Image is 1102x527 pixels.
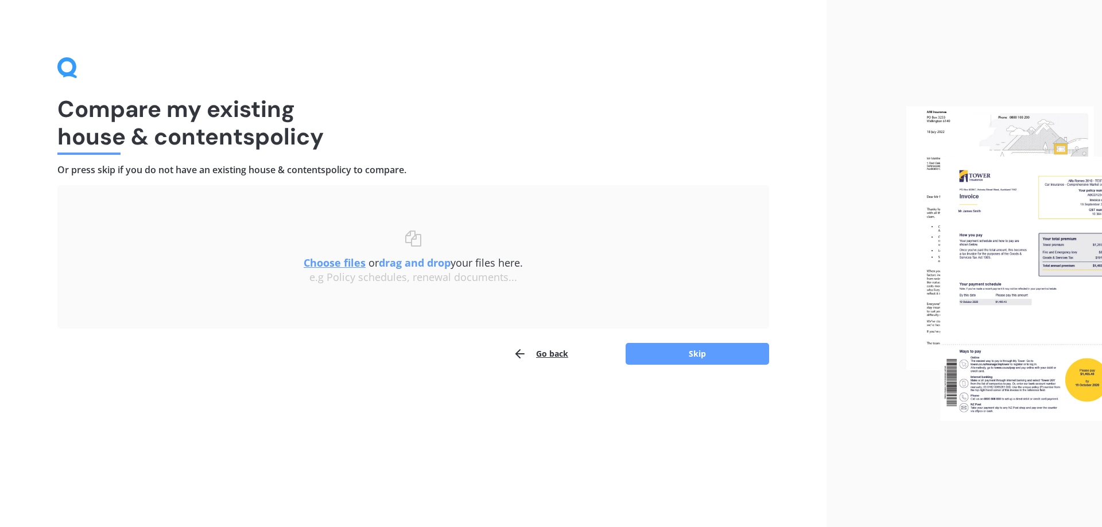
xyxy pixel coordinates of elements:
[626,343,769,365] button: Skip
[513,342,568,365] button: Go back
[379,256,451,270] b: drag and drop
[304,256,366,270] u: Choose files
[906,106,1102,421] img: files.webp
[57,95,769,150] h1: Compare my existing house & contents policy
[57,164,769,176] h4: Or press skip if you do not have an existing house & contents policy to compare.
[304,256,523,270] span: or your files here.
[80,271,746,284] div: e.g Policy schedules, renewal documents...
